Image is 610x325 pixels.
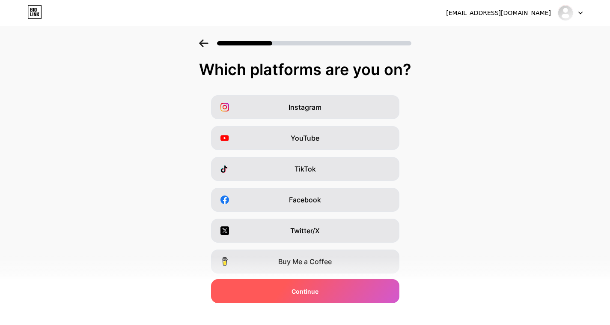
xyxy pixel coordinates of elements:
span: Twitter/X [290,226,320,236]
span: Facebook [289,195,321,205]
span: Buy Me a Coffee [278,256,332,267]
div: Which platforms are you on? [9,61,601,78]
span: YouTube [291,133,319,143]
span: TikTok [295,164,316,174]
span: Continue [292,287,318,296]
div: [EMAIL_ADDRESS][DOMAIN_NAME] [446,9,551,18]
span: Instagram [289,102,321,112]
img: ambavatbhavan [557,5,574,21]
